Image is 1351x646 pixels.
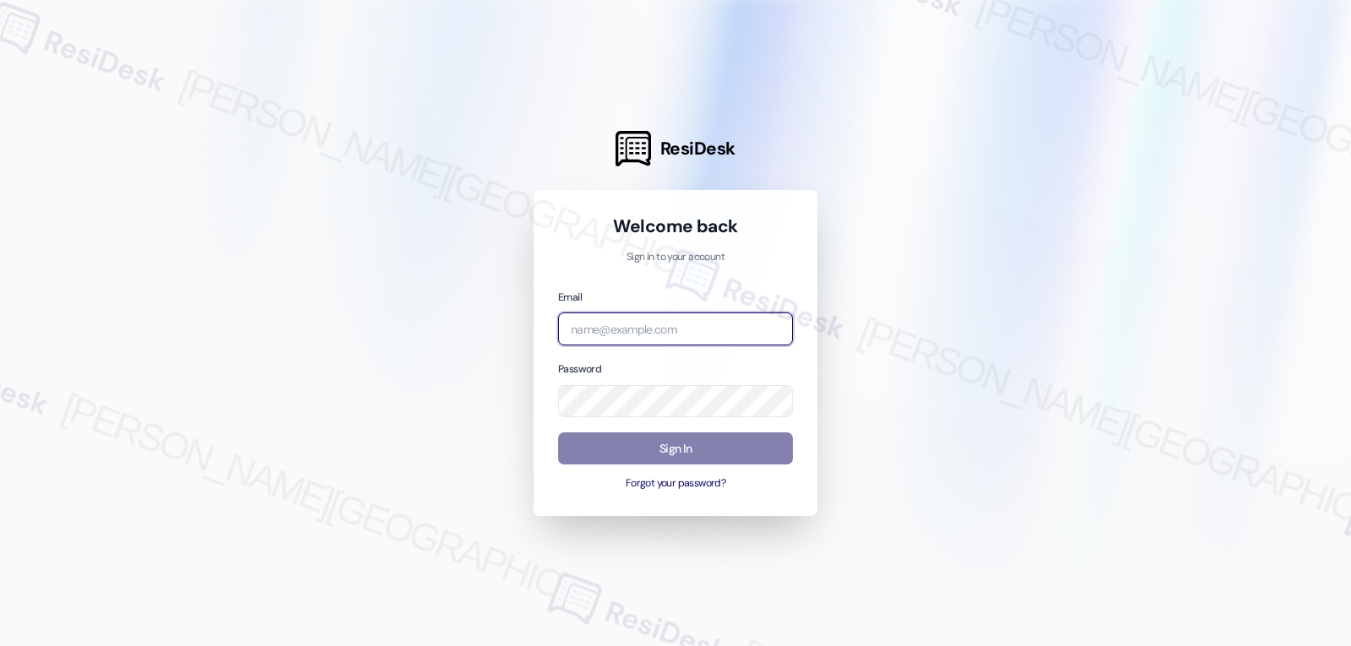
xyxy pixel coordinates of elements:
h1: Welcome back [558,214,793,238]
label: Password [558,362,601,376]
button: Forgot your password? [558,476,793,491]
label: Email [558,290,582,304]
img: ResiDesk Logo [616,131,651,166]
span: ResiDesk [660,137,735,160]
p: Sign in to your account [558,250,793,265]
input: name@example.com [558,312,793,345]
button: Sign In [558,432,793,465]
